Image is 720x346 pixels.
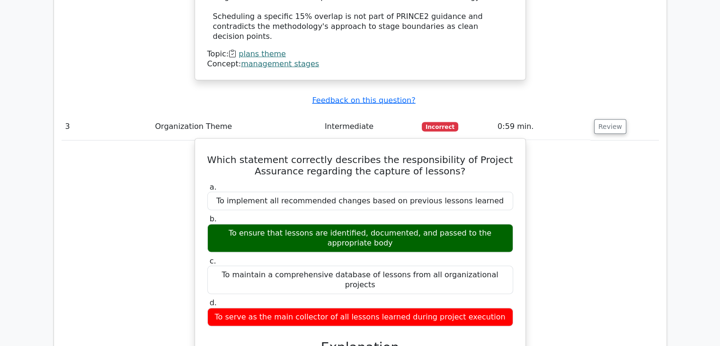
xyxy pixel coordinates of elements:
[312,96,415,105] a: Feedback on this question?
[207,59,513,69] div: Concept:
[241,59,319,68] a: management stages
[210,298,217,307] span: d.
[207,308,513,327] div: To serve as the main collector of all lessons learned during project execution
[594,119,626,134] button: Review
[210,214,217,223] span: b.
[210,256,216,265] span: c.
[239,49,286,58] a: plans theme
[207,192,513,210] div: To implement all recommended changes based on previous lessons learned
[422,122,458,132] span: Incorrect
[62,113,151,140] td: 3
[210,182,217,191] span: a.
[151,113,320,140] td: Organization Theme
[206,154,514,177] h5: Which statement correctly describes the responsibility of Project Assurance regarding the capture...
[207,49,513,59] div: Topic:
[494,113,590,140] td: 0:59 min.
[207,266,513,294] div: To maintain a comprehensive database of lessons from all organizational projects
[321,113,418,140] td: Intermediate
[207,224,513,253] div: To ensure that lessons are identified, documented, and passed to the appropriate body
